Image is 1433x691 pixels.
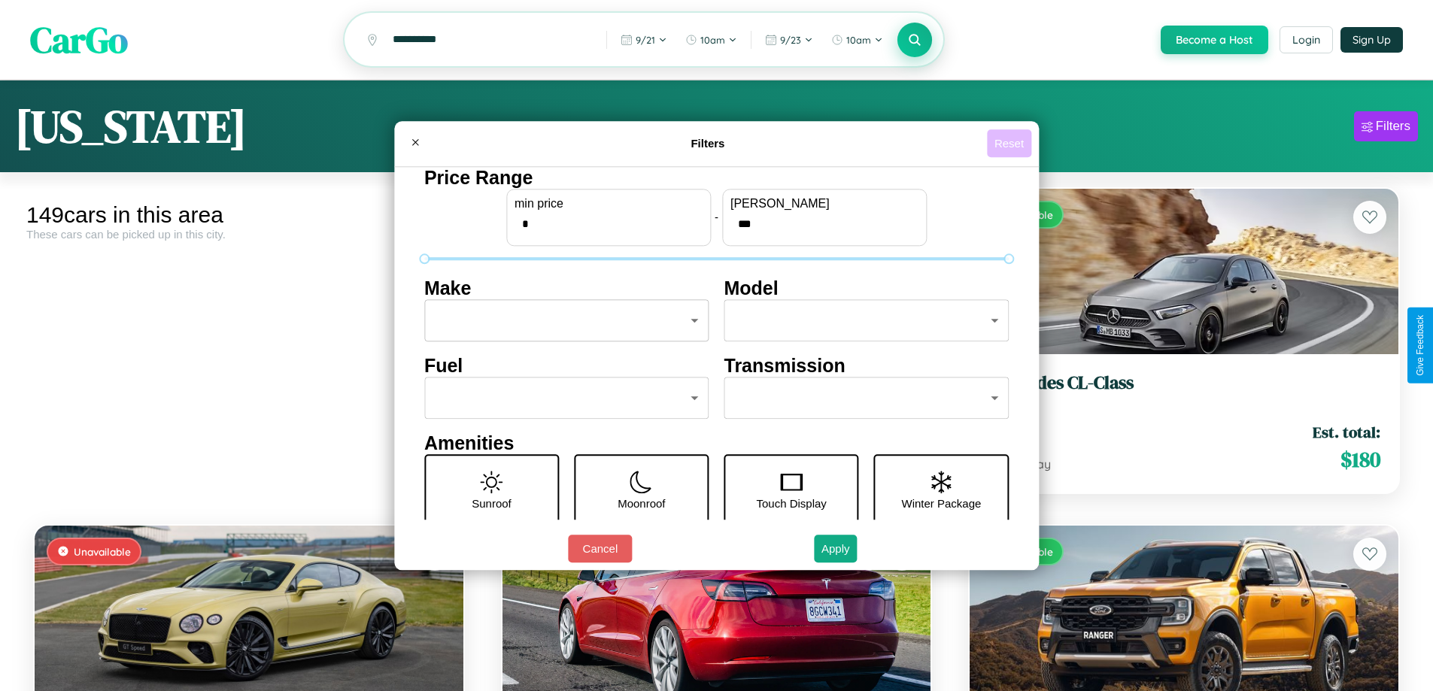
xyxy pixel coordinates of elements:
[902,493,982,514] p: Winter Package
[724,355,1009,377] h4: Transmission
[618,493,665,514] p: Moonroof
[678,28,745,52] button: 10am
[715,207,718,227] p: -
[724,277,1009,299] h4: Model
[515,197,703,211] label: min price
[730,197,918,211] label: [PERSON_NAME]
[846,34,871,46] span: 10am
[1340,444,1380,474] span: $ 180
[987,129,1031,157] button: Reset
[1340,27,1403,53] button: Sign Up
[15,95,247,157] h1: [US_STATE]
[636,34,655,46] span: 9 / 21
[814,535,858,562] button: Apply
[568,535,632,562] button: Cancel
[30,15,128,65] span: CarGo
[613,28,675,52] button: 9/21
[756,493,826,514] p: Touch Display
[424,355,709,377] h4: Fuel
[780,34,801,46] span: 9 / 23
[424,277,709,299] h4: Make
[429,137,987,150] h4: Filters
[1161,26,1268,54] button: Become a Host
[1376,119,1410,134] div: Filters
[74,545,131,558] span: Unavailable
[757,28,821,52] button: 9/23
[424,167,1009,189] h4: Price Range
[824,28,891,52] button: 10am
[26,228,472,241] div: These cars can be picked up in this city.
[1313,421,1380,443] span: Est. total:
[988,372,1380,409] a: Mercedes CL-Class2014
[424,432,1009,454] h4: Amenities
[988,372,1380,394] h3: Mercedes CL-Class
[472,493,512,514] p: Sunroof
[26,202,472,228] div: 149 cars in this area
[700,34,725,46] span: 10am
[1280,26,1333,53] button: Login
[1354,111,1418,141] button: Filters
[1415,315,1425,376] div: Give Feedback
